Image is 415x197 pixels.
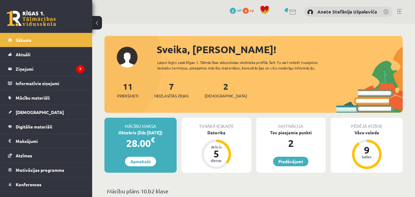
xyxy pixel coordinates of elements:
a: 2[DEMOGRAPHIC_DATA] [205,81,247,99]
div: 2 [256,136,326,151]
div: Motivācija [256,118,326,129]
a: 2 mP [230,8,242,13]
legend: Maksājumi [16,134,84,148]
span: Mācību materiāli [16,95,50,100]
p: Mācību plāns 10.b2 klase [107,187,400,195]
span: 0 [243,8,249,14]
legend: Informatīvie ziņojumi [16,76,84,90]
div: 28.00 [104,136,177,151]
a: Konferences [8,177,84,191]
div: Atlicis [207,145,225,149]
i: 7 [76,65,84,73]
a: Aktuāli [8,47,84,61]
span: Neizlasītās ziņas [154,93,189,99]
span: xp [250,8,254,13]
div: Tev pieejamie punkti [256,129,326,136]
a: Sākums [8,33,84,47]
span: 2 [230,8,236,14]
a: Mācību materiāli [8,91,84,105]
a: Anete Stefānija Ušpaleviča [317,9,377,15]
a: [DEMOGRAPHIC_DATA] [8,105,84,119]
a: 11Priekšmeti [117,81,138,99]
div: Pēdējā atzīme [331,118,403,129]
a: Datorika Atlicis 5 dienas [182,129,251,170]
span: Motivācijas programma [16,167,64,173]
span: Sākums [16,37,31,43]
div: Laipni lūgts savā Rīgas 1. Tālmācības vidusskolas skolnieka profilā. Šeit Tu vari redzēt tuvojošo... [157,60,336,71]
div: Tuvākā ieskaite [182,118,251,129]
span: Aktuāli [16,52,30,57]
span: Atzīmes [16,153,32,158]
a: 7Neizlasītās ziņas [154,81,189,99]
a: Piedāvājumi [273,157,308,166]
div: Sveika, [PERSON_NAME]! [157,42,403,57]
span: [DEMOGRAPHIC_DATA] [205,93,247,99]
div: Vācu valoda [331,129,403,136]
span: Konferences [16,182,41,187]
div: Datorika [182,129,251,136]
div: Oktobris (līdz [DATE]) [104,129,177,136]
a: Apmaksāt [125,157,156,166]
a: Digitālie materiāli [8,120,84,134]
a: Motivācijas programma [8,163,84,177]
div: dienas [207,159,225,162]
span: Priekšmeti [117,93,138,99]
a: Ziņojumi7 [8,62,84,76]
img: Anete Stefānija Ušpaleviča [307,9,313,15]
a: Vācu valoda 9 balles [331,129,403,170]
a: Atzīmes [8,148,84,163]
a: Maksājumi [8,134,84,148]
a: Rīgas 1. Tālmācības vidusskola [7,11,56,26]
span: [DEMOGRAPHIC_DATA] [16,109,64,115]
a: 0 xp [243,8,257,13]
div: balles [358,155,376,159]
div: Mācību maksa [104,118,177,129]
a: Informatīvie ziņojumi [8,76,84,90]
span: Digitālie materiāli [16,124,52,129]
div: 5 [207,149,225,159]
legend: Ziņojumi [16,62,84,76]
div: 9 [358,145,376,155]
span: mP [237,8,242,13]
span: € [151,135,155,144]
